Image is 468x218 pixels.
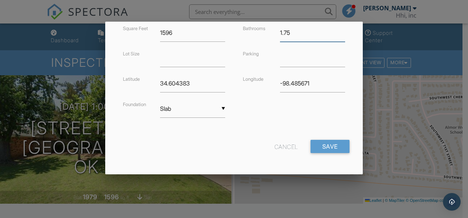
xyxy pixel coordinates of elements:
[243,51,259,57] label: Parking
[243,76,263,82] label: Longitude
[123,51,139,57] label: Lot Size
[123,26,148,31] label: Square Feet
[123,76,140,82] label: Latitude
[243,26,265,31] label: Bathrooms
[311,140,350,153] input: Save
[443,193,461,211] div: Open Intercom Messenger
[123,102,146,107] label: Foundation
[274,140,298,153] div: Cancel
